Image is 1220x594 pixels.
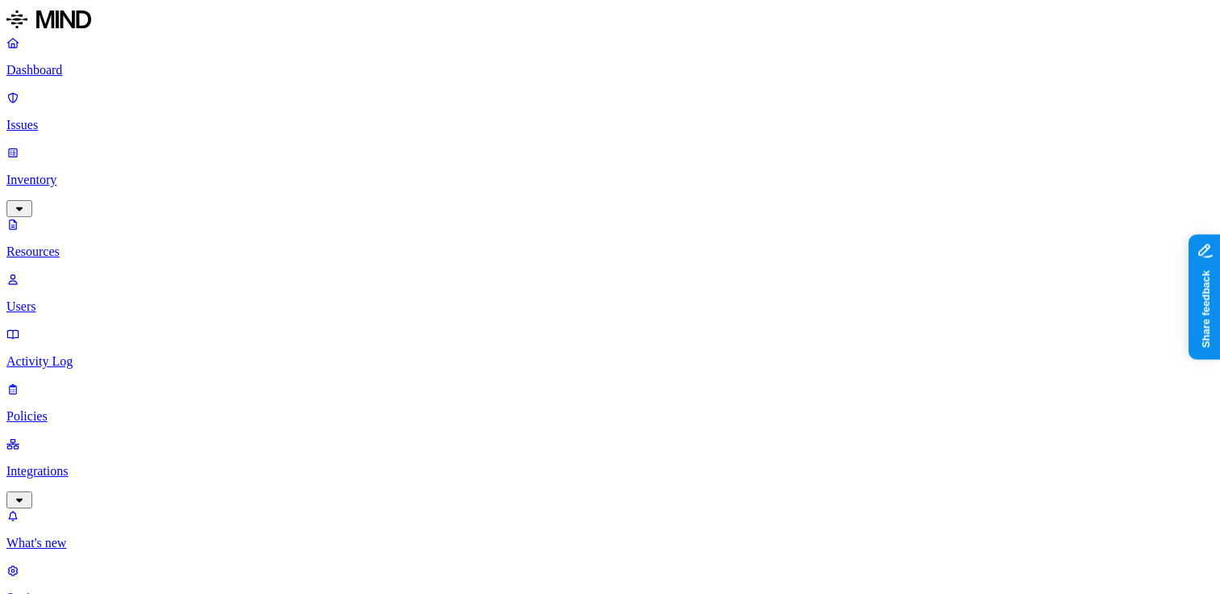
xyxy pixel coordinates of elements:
a: Inventory [6,145,1214,215]
a: Dashboard [6,36,1214,77]
a: Activity Log [6,327,1214,369]
img: MIND [6,6,91,32]
p: What's new [6,536,1214,550]
p: Inventory [6,173,1214,187]
a: Issues [6,90,1214,132]
p: Policies [6,409,1214,424]
p: Dashboard [6,63,1214,77]
a: Resources [6,217,1214,259]
p: Issues [6,118,1214,132]
a: MIND [6,6,1214,36]
p: Resources [6,245,1214,259]
a: Users [6,272,1214,314]
p: Activity Log [6,354,1214,369]
a: Integrations [6,437,1214,506]
a: Policies [6,382,1214,424]
p: Users [6,299,1214,314]
p: Integrations [6,464,1214,479]
a: What's new [6,508,1214,550]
